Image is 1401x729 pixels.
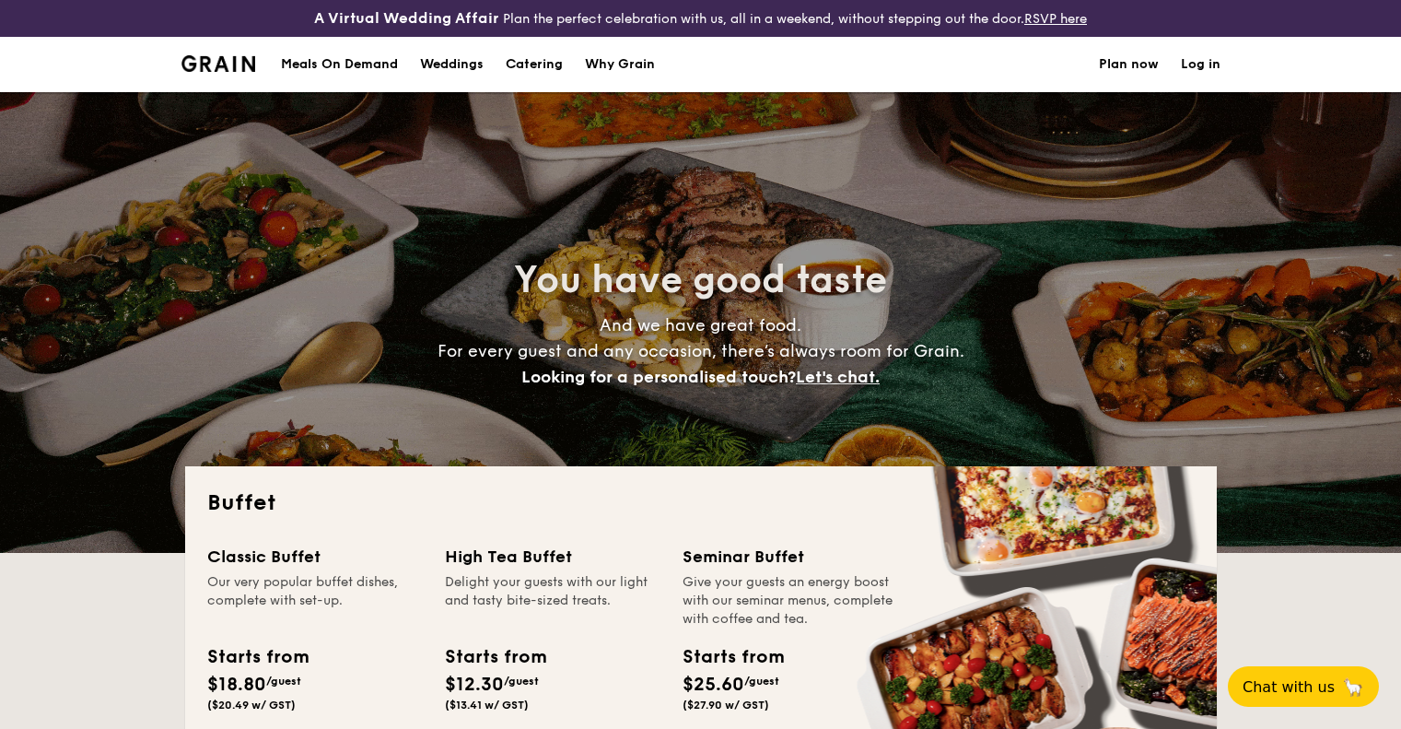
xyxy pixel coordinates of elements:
img: Grain [181,55,256,72]
span: You have good taste [514,258,887,302]
div: High Tea Buffet [445,544,660,570]
span: Let's chat. [796,367,880,387]
span: /guest [504,675,539,688]
div: Starts from [683,643,783,671]
a: Logotype [181,55,256,72]
div: Our very popular buffet dishes, complete with set-up. [207,573,423,629]
span: ($27.90 w/ GST) [683,699,769,711]
span: Chat with us [1243,678,1335,696]
a: Weddings [409,37,495,92]
span: And we have great food. For every guest and any occasion, there’s always room for Grain. [438,315,964,387]
span: /guest [266,675,301,688]
div: Give your guests an energy boost with our seminar menus, complete with coffee and tea. [683,573,898,629]
a: RSVP here [1024,11,1087,27]
div: Why Grain [585,37,655,92]
div: Classic Buffet [207,544,423,570]
div: Delight your guests with our light and tasty bite-sized treats. [445,573,660,629]
div: Plan the perfect celebration with us, all in a weekend, without stepping out the door. [234,7,1168,29]
div: Starts from [445,643,545,671]
h4: A Virtual Wedding Affair [314,7,499,29]
span: /guest [744,675,779,688]
button: Chat with us🦙 [1228,666,1379,707]
h2: Buffet [207,488,1195,518]
a: Log in [1181,37,1220,92]
div: Meals On Demand [281,37,398,92]
a: Catering [495,37,574,92]
span: ($13.41 w/ GST) [445,699,529,711]
a: Why Grain [574,37,666,92]
h1: Catering [506,37,563,92]
a: Meals On Demand [270,37,409,92]
div: Weddings [420,37,484,92]
div: Seminar Buffet [683,544,898,570]
span: ($20.49 w/ GST) [207,699,296,711]
a: Plan now [1099,37,1159,92]
div: Starts from [207,643,308,671]
span: 🦙 [1342,676,1364,698]
span: $18.80 [207,674,266,696]
span: $25.60 [683,674,744,696]
span: Looking for a personalised touch? [521,367,796,387]
span: $12.30 [445,674,504,696]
